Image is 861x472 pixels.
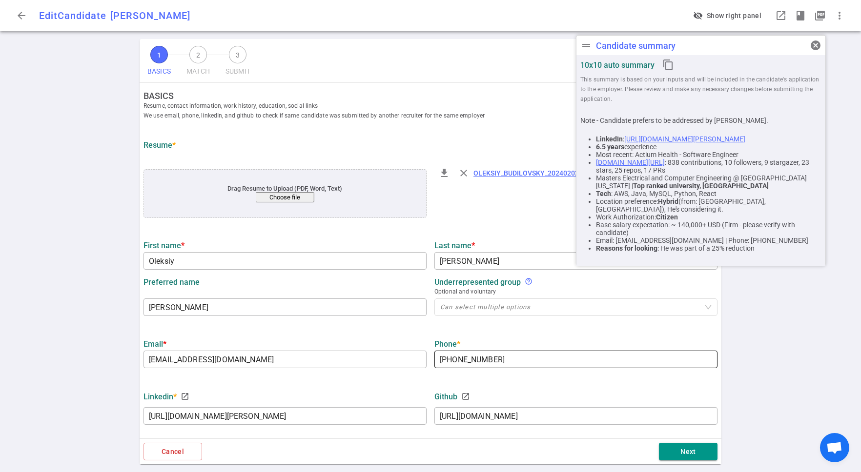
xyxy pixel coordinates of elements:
[256,192,314,202] button: Choose file
[525,277,533,285] i: help_outline
[810,6,830,25] button: Open PDF in a popup
[143,43,175,82] button: 1BASICS
[143,241,427,250] label: First name
[689,7,767,25] button: visibility_offShow right panel
[143,339,427,349] label: Email
[434,287,717,296] span: Optional and voluntary
[143,253,427,269] input: Type to edit
[834,10,845,21] span: more_vert
[434,277,521,287] strong: Underrepresented Group
[143,392,177,401] strong: LinkedIn
[39,10,106,21] span: Edit Candidate
[434,241,717,250] label: Last name
[225,63,250,79] span: SUBMIT
[814,10,826,21] i: picture_as_pdf
[150,46,168,63] span: 1
[172,185,398,202] div: Drag Resume to Upload (PDF, Word, Text)
[189,46,207,63] span: 2
[229,46,246,63] span: 3
[143,408,427,424] input: Type to edit
[143,91,725,101] strong: BASICS
[147,63,171,79] span: BASICS
[434,392,457,401] strong: GitHub
[186,63,210,79] span: MATCH
[458,167,470,179] span: close
[775,10,787,21] span: launch
[16,10,27,21] span: arrow_back
[693,11,703,20] i: visibility_off
[791,6,810,25] button: Open resume highlights in a popup
[181,392,189,401] span: launch
[143,101,725,120] span: Resume, contact information, work history, education, social links We use email, phone, linkedIn,...
[434,352,717,367] input: Type to edit
[143,277,200,287] strong: Preferred name
[438,167,450,179] span: file_download
[110,10,190,21] span: [PERSON_NAME]
[434,253,717,269] input: Type to edit
[12,6,31,25] button: Go back
[473,169,617,177] a: OLEKSIY_BUDILOVSKY_20240202_154156.pdf
[143,169,427,218] div: application/pdf, application/msword, .pdf, .doc, .docx, .txt
[183,43,214,82] button: 2MATCH
[143,140,176,150] strong: Resume
[143,352,427,367] input: Type to edit
[659,443,717,461] button: Next
[771,6,791,25] button: Open LinkedIn as a popup
[525,277,533,287] div: We support diversity and inclusion to create equitable futures and prohibit discrimination and ha...
[434,163,454,183] div: Download resume file
[454,163,473,183] div: Remove resume
[143,299,427,315] input: Type to edit
[434,408,717,424] input: Type to edit
[820,433,849,462] div: Open chat
[434,339,717,349] label: Phone
[222,43,254,82] button: 3SUBMIT
[461,392,470,401] span: launch
[143,443,202,461] button: Cancel
[795,10,806,21] span: book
